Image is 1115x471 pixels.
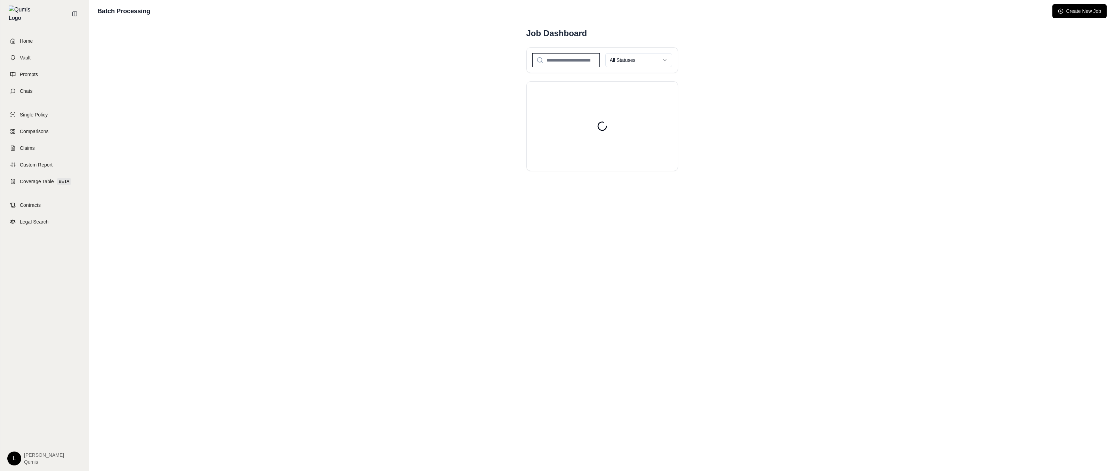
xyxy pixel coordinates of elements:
span: Custom Report [20,161,53,168]
a: Legal Search [5,214,85,229]
span: Vault [20,54,31,61]
a: Contracts [5,197,85,213]
span: Chats [20,88,33,95]
span: Coverage Table [20,178,54,185]
span: Contracts [20,202,41,209]
a: Claims [5,140,85,156]
span: Comparisons [20,128,48,135]
span: Home [20,38,33,44]
h1: Batch Processing [97,6,150,16]
button: Collapse sidebar [69,8,80,19]
div: L [7,452,21,465]
span: BETA [57,178,71,185]
h1: Job Dashboard [526,28,587,39]
span: Prompts [20,71,38,78]
a: Custom Report [5,157,85,172]
span: Qumis [24,458,64,465]
span: [PERSON_NAME] [24,452,64,458]
a: Prompts [5,67,85,82]
svg: Loading [595,119,609,133]
span: Claims [20,145,35,152]
a: Vault [5,50,85,65]
a: Home [5,33,85,49]
a: Coverage TableBETA [5,174,85,189]
img: Qumis Logo [9,6,35,22]
span: Legal Search [20,218,49,225]
span: Single Policy [20,111,48,118]
a: Single Policy [5,107,85,122]
button: Create New Job [1052,4,1107,18]
a: Comparisons [5,124,85,139]
a: Chats [5,83,85,99]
